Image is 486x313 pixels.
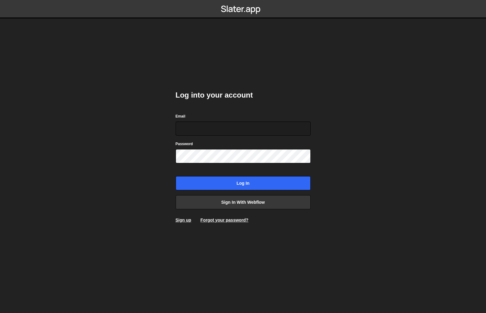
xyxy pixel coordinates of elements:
[200,218,248,222] a: Forgot your password?
[176,195,311,209] a: Sign in with Webflow
[176,113,185,119] label: Email
[176,218,191,222] a: Sign up
[176,90,311,100] h2: Log into your account
[176,141,193,147] label: Password
[176,176,311,190] input: Log in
